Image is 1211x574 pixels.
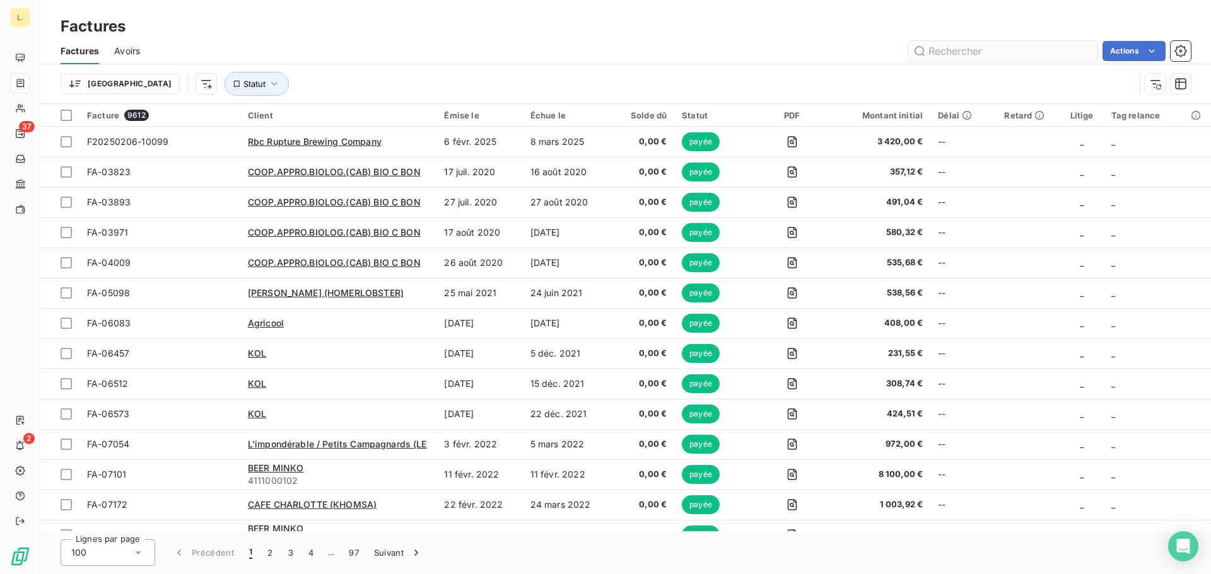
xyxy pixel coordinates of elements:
span: 0,00 € [616,377,667,390]
span: payée [682,405,720,423]
span: 491,04 € [834,196,923,209]
span: 0,00 € [616,196,667,209]
div: PDF [764,110,819,120]
span: 4111000102 [248,474,430,487]
td: -- [930,369,997,399]
span: COOP.APPRO.BIOLOG.(CAB) BIO C BON [248,166,421,177]
span: 1 [249,546,252,559]
div: Client [248,110,430,120]
div: Échue le [530,110,601,120]
span: 408,00 € [834,317,923,330]
span: FA-03893 [87,197,131,207]
span: 231,55 € [834,347,923,360]
span: COOP.APPRO.BIOLOG.(CAB) BIO C BON [248,227,421,238]
span: _ [1080,318,1084,328]
td: [DATE] [436,369,522,399]
td: -- [930,459,997,490]
span: _ [1111,166,1115,177]
span: 0,00 € [616,135,667,148]
span: FA-05098 [87,287,130,298]
span: _ [1080,499,1084,510]
td: -- [930,490,997,520]
span: payée [682,344,720,363]
td: [DATE] [523,217,609,248]
h3: Factures [61,15,126,38]
span: _ [1080,348,1084,359]
span: KOL [248,378,266,389]
span: _ [1111,348,1115,359]
td: -- [930,217,997,248]
span: 0,00 € [616,347,667,360]
span: … [321,542,341,563]
span: _ [1111,499,1115,510]
span: _ [1080,197,1084,207]
span: 972,00 € [834,438,923,451]
span: payée [682,253,720,272]
span: FA-04009 [87,257,131,268]
td: -- [930,187,997,217]
span: BEER MINKO [248,462,304,473]
span: FA-06083 [87,318,131,328]
td: -- [930,278,997,308]
button: Suivant [366,539,430,566]
span: 0,00 € [616,226,667,239]
span: payée [682,284,720,302]
td: -- [930,338,997,369]
span: COOP.APPRO.BIOLOG.(CAB) BIO C BON [248,197,421,207]
span: _ [1080,529,1084,540]
td: 8 mars 2025 [523,127,609,157]
span: 0,00 € [616,529,667,541]
span: _ [1111,227,1115,238]
button: 1 [242,539,260,566]
span: FA-06573 [87,408,129,419]
span: _ [1111,136,1115,147]
td: 16 août 2020 [523,157,609,187]
span: _ [1080,166,1084,177]
span: 3 420,00 € [834,135,923,148]
span: _ [1080,257,1084,268]
span: _ [1111,318,1115,328]
td: 5 déc. 2021 [523,338,609,369]
span: 2 [23,433,35,444]
td: -- [930,248,997,278]
div: Délai [938,110,989,120]
span: FA-03971 [87,227,128,238]
span: payée [682,374,720,393]
span: payée [682,495,720,514]
span: payée [682,223,720,242]
span: payée [682,193,720,212]
td: -- [930,308,997,338]
button: 2 [260,539,280,566]
span: _ [1111,469,1115,479]
span: 37 [19,121,35,132]
td: 11 févr. 2022 [436,459,522,490]
span: payée [682,314,720,333]
td: 22 févr. 2022 [436,490,522,520]
td: 22 déc. 2021 [523,399,609,429]
span: _ [1080,287,1084,298]
span: 580,32 € [834,226,923,239]
div: Open Intercom Messenger [1168,531,1198,561]
span: FA-06457 [87,348,129,359]
span: FA-07101 [87,469,126,479]
span: L'impondérable / Petits Campagnards (LE [248,439,427,449]
button: Actions [1103,41,1166,61]
td: 27 août 2020 [523,187,609,217]
td: [DATE] [436,338,522,369]
button: 97 [341,539,366,566]
td: -- [930,429,997,459]
span: BEER MINKO [248,523,304,534]
div: Litige [1067,110,1096,120]
span: 100 [71,546,86,559]
span: _ [1080,408,1084,419]
td: [DATE] [436,308,522,338]
td: 25 mai 2021 [436,278,522,308]
span: 424,51 € [834,408,923,420]
span: payée [682,163,720,181]
td: [DATE] [523,308,609,338]
td: -- [930,127,997,157]
td: 26 août 2020 [436,248,522,278]
span: 0,00 € [616,166,667,178]
td: 11 févr. 2022 [523,459,609,490]
td: -- [930,399,997,429]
